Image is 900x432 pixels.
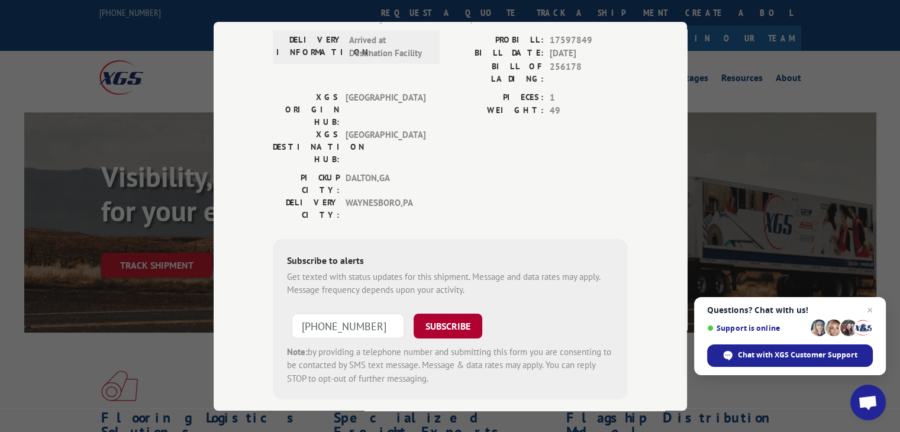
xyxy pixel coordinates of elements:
span: Support is online [707,324,807,333]
span: 1 [550,91,628,104]
input: Phone Number [292,313,404,338]
strong: Note: [287,346,308,357]
span: 17597849 [550,33,628,47]
span: 49 [550,104,628,118]
div: Get texted with status updates for this shipment. Message and data rates may apply. Message frequ... [287,270,614,296]
span: WAYNESBORO , PA [346,196,425,221]
label: DELIVERY INFORMATION: [276,33,343,60]
span: DALTON , GA [346,171,425,196]
label: PROBILL: [450,33,544,47]
span: Arrived at Destination Facility [349,33,429,60]
span: Close chat [863,303,877,317]
span: [DATE] [550,47,628,60]
div: Subscribe to alerts [287,253,614,270]
button: SUBSCRIBE [414,313,482,338]
label: DELIVERY CITY: [273,196,340,221]
label: XGS DESTINATION HUB: [273,128,340,165]
label: BILL DATE: [450,47,544,60]
div: The estimated time is using the time zone for the delivery destination. [299,14,628,24]
span: Questions? Chat with us! [707,305,873,315]
label: PICKUP CITY: [273,171,340,196]
span: 256178 [550,60,628,85]
div: by providing a telephone number and submitting this form you are consenting to be contacted by SM... [287,345,614,385]
div: Open chat [850,385,886,420]
div: Chat with XGS Customer Support [707,344,873,367]
label: XGS ORIGIN HUB: [273,91,340,128]
span: Chat with XGS Customer Support [738,350,857,360]
span: [GEOGRAPHIC_DATA] [346,128,425,165]
span: [GEOGRAPHIC_DATA] [346,91,425,128]
label: BILL OF LADING: [450,60,544,85]
label: PIECES: [450,91,544,104]
label: WEIGHT: [450,104,544,118]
